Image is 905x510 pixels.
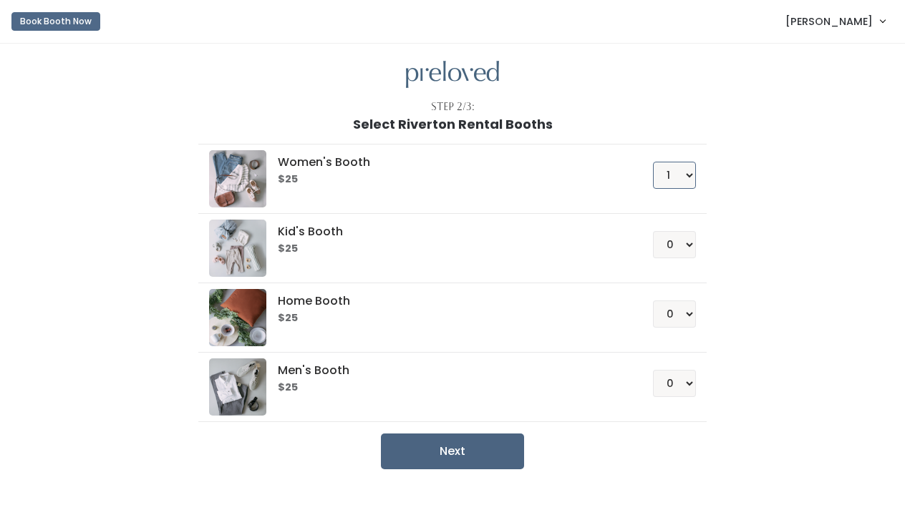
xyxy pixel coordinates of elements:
[278,382,618,393] h6: $25
[278,174,618,185] h6: $25
[353,117,553,132] h1: Select Riverton Rental Booths
[278,156,618,169] h5: Women's Booth
[209,289,266,346] img: preloved logo
[278,225,618,238] h5: Kid's Booth
[406,61,499,89] img: preloved logo
[381,433,524,469] button: Next
[11,12,100,31] button: Book Booth Now
[785,14,873,29] span: [PERSON_NAME]
[209,358,266,416] img: preloved logo
[278,313,618,324] h6: $25
[209,220,266,277] img: preloved logo
[11,6,100,37] a: Book Booth Now
[771,6,899,36] a: [PERSON_NAME]
[278,364,618,377] h5: Men's Booth
[278,295,618,308] h5: Home Booth
[209,150,266,207] img: preloved logo
[431,99,475,114] div: Step 2/3:
[278,243,618,255] h6: $25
